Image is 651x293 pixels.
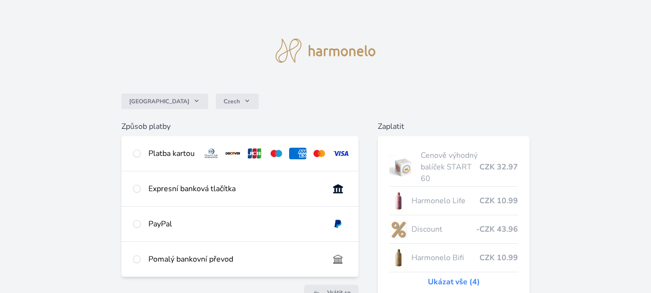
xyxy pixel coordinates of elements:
img: discount-lo.png [389,217,408,241]
span: Discount [412,223,476,235]
span: Harmonelo Bifi [412,252,479,264]
img: CLEAN_BIFI_se_stinem_x-lo.jpg [389,246,408,270]
button: [GEOGRAPHIC_DATA] [121,94,208,109]
div: Platba kartou [148,148,195,159]
span: CZK 32.97 [479,161,518,173]
span: Czech [224,98,240,105]
h6: Způsob platby [121,121,359,132]
span: [GEOGRAPHIC_DATA] [129,98,189,105]
h6: Zaplatit [378,121,530,132]
img: jcb.svg [246,148,264,159]
span: Cenově výhodný balíček START 60 [421,150,479,184]
a: Ukázat vše (4) [428,276,480,288]
img: paypal.svg [329,218,347,230]
span: CZK 10.99 [479,195,518,207]
button: Czech [216,94,259,109]
span: CZK 10.99 [479,252,518,264]
img: onlineBanking_CZ.svg [329,183,347,195]
img: discover.svg [224,148,242,159]
div: Pomalý bankovní převod [148,253,321,265]
img: diners.svg [202,148,220,159]
img: amex.svg [289,148,307,159]
img: mc.svg [310,148,328,159]
img: visa.svg [332,148,350,159]
span: -CZK 43.96 [476,223,518,235]
div: PayPal [148,218,321,230]
div: Expresní banková tlačítka [148,183,321,195]
img: bankTransfer_IBAN.svg [329,253,347,265]
span: Harmonelo Life [412,195,479,207]
img: maestro.svg [267,148,285,159]
img: logo.svg [276,39,376,63]
img: CLEAN_LIFE_se_stinem_x-lo.jpg [389,189,408,213]
img: start.jpg [389,155,417,179]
